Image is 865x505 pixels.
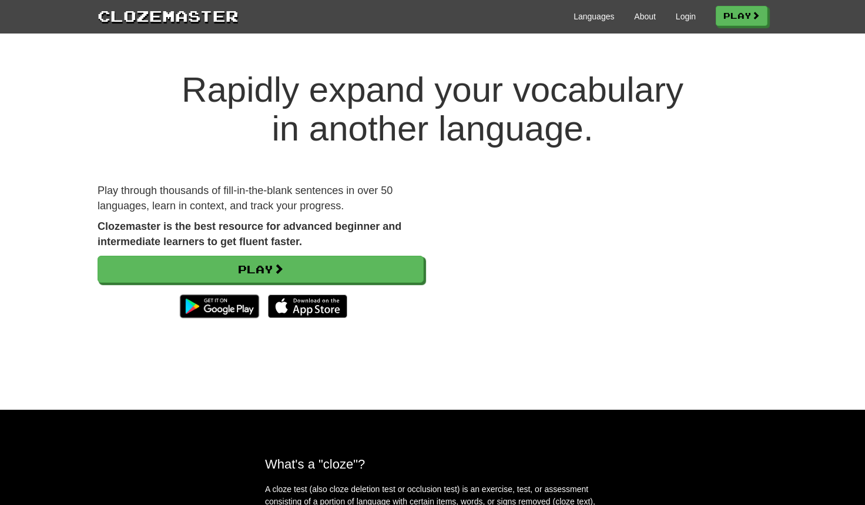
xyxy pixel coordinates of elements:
[98,220,401,248] strong: Clozemaster is the best resource for advanced beginner and intermediate learners to get fluent fa...
[574,11,614,22] a: Languages
[98,5,239,26] a: Clozemaster
[268,295,347,318] img: Download_on_the_App_Store_Badge_US-UK_135x40-25178aeef6eb6b83b96f5f2d004eda3bffbb37122de64afbaef7...
[98,183,424,213] p: Play through thousands of fill-in-the-blank sentences in over 50 languages, learn in context, and...
[716,6,767,26] a: Play
[265,457,600,471] h2: What's a "cloze"?
[634,11,656,22] a: About
[676,11,696,22] a: Login
[174,289,265,324] img: Get it on Google Play
[98,256,424,283] a: Play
